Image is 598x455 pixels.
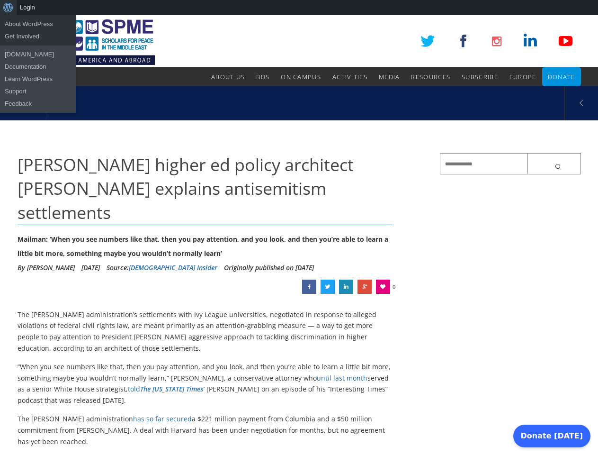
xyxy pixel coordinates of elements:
a: BDS [256,67,269,86]
a: Subscribe [462,67,498,86]
span: [PERSON_NAME] higher ed policy architect [PERSON_NAME] explains antisemitism settlements [18,153,354,224]
a: [DEMOGRAPHIC_DATA] Insider [129,263,217,272]
a: Trump higher ed policy architect May Mailman explains antisemitism settlements [339,280,353,294]
span: Media [379,73,400,81]
p: “When you see numbers like that, then you pay attention, and you look, and then you’re able to le... [18,361,393,406]
a: Media [379,67,400,86]
p: The [PERSON_NAME] administration a $221 million payment from Columbia and a $50 million commitmen... [18,413,393,447]
a: On Campus [281,67,321,86]
p: The [PERSON_NAME] administration’s settlements with Ivy League universities, negotiated in respon... [18,309,393,354]
a: Resources [411,67,450,86]
a: Donate [548,67,575,86]
img: SPME [18,15,155,67]
span: Resources [411,73,450,81]
a: Europe [509,67,536,86]
a: About Us [211,67,245,86]
span: Donate [548,73,575,81]
span: BDS [256,73,269,81]
a: Trump higher ed policy architect May Mailman explains antisemitism settlements [321,280,335,294]
a: has so far secured [133,414,192,423]
span: Activities [332,73,367,81]
span: 0 [393,280,395,294]
span: About Us [211,73,245,81]
span: On Campus [281,73,321,81]
em: The [US_STATE] Times’ [140,384,205,393]
div: Mailman: ‘When you see numbers like that, then you pay attention, and you look, and then you’re a... [18,232,393,261]
a: Trump higher ed policy architect May Mailman explains antisemitism settlements [357,280,372,294]
li: By [PERSON_NAME] [18,261,75,275]
div: Source: [107,261,217,275]
a: Trump higher ed policy architect May Mailman explains antisemitism settlements [302,280,316,294]
li: Originally published on [DATE] [224,261,314,275]
a: until last month [317,373,367,382]
span: Europe [509,73,536,81]
span: Subscribe [462,73,498,81]
a: Activities [332,67,367,86]
a: toldThe [US_STATE] Times’ [128,384,205,393]
li: [DATE] [81,261,100,275]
